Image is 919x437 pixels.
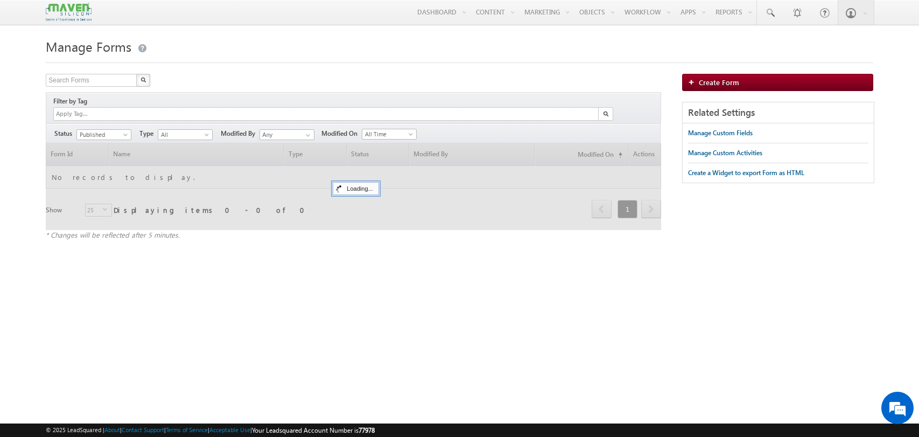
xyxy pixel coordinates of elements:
[104,426,120,433] a: About
[53,95,91,107] div: Filter by Tag
[55,109,119,119] input: Apply Tag...
[158,130,209,140] span: All
[688,148,762,158] div: Manage Custom Activities
[46,3,91,22] img: Custom Logo
[46,38,131,55] span: Manage Forms
[688,123,753,143] a: Manage Custom Fields
[54,129,76,138] span: Status
[362,129,417,140] a: All Time
[300,130,313,141] a: Show All Items
[688,128,753,138] div: Manage Custom Fields
[122,426,164,433] a: Contact Support
[209,426,250,433] a: Acceptable Use
[46,230,661,240] div: * Changes will be reflected after 5 minutes.
[688,163,804,183] a: Create a Widget to export Form as HTML
[333,182,378,195] div: Loading...
[158,129,213,140] a: All
[688,79,699,85] img: add_icon.png
[321,129,362,138] span: Modified On
[252,426,375,434] span: Your Leadsquared Account Number is
[688,168,804,178] div: Create a Widget to export Form as HTML
[221,129,259,138] span: Modified By
[688,143,762,163] a: Manage Custom Activities
[141,77,146,82] img: Search
[699,78,739,87] span: Create Form
[603,111,608,116] img: Search
[77,130,128,140] span: Published
[139,129,158,138] span: Type
[259,129,314,140] input: Type to Search
[362,129,413,139] span: All Time
[46,425,375,435] span: © 2025 LeadSquared | | | | |
[166,426,208,433] a: Terms of Service
[76,129,131,140] a: Published
[359,426,375,434] span: 77978
[683,102,874,123] div: Related Settings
